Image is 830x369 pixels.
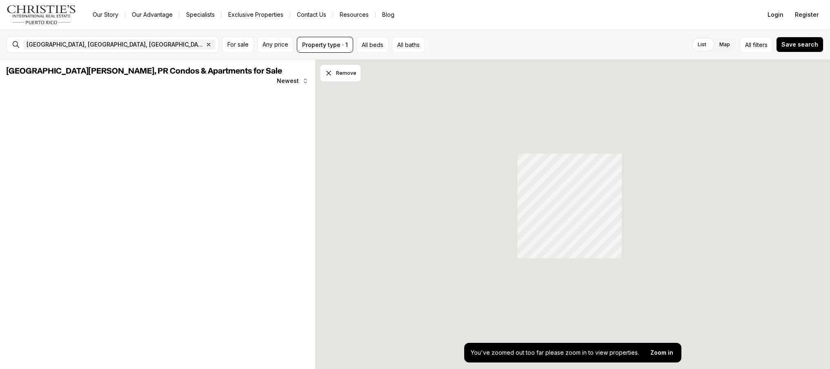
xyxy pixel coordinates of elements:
[376,9,401,20] a: Blog
[125,9,179,20] a: Our Advantage
[227,41,249,48] span: For sale
[471,349,639,356] p: You've zoomed out too far please zoom in to view properties.
[333,9,375,20] a: Resources
[27,41,204,48] span: [GEOGRAPHIC_DATA], [GEOGRAPHIC_DATA], [GEOGRAPHIC_DATA]
[257,37,294,53] button: Any price
[763,7,788,23] button: Login
[795,11,819,18] span: Register
[713,37,737,52] label: Map
[768,11,783,18] span: Login
[776,37,823,52] button: Save search
[740,37,773,53] button: Allfilters
[180,9,221,20] a: Specialists
[263,41,288,48] span: Any price
[781,41,818,48] span: Save search
[297,37,353,53] button: Property type · 1
[222,37,254,53] button: For sale
[222,9,290,20] a: Exclusive Properties
[691,37,713,52] label: List
[356,37,389,53] button: All beds
[645,344,678,361] button: Zoom in
[290,9,333,20] button: Contact Us
[7,5,76,25] img: logo
[277,78,299,84] span: Newest
[320,65,361,82] button: Dismiss drawing
[86,9,125,20] a: Our Story
[753,40,768,49] span: filters
[392,37,425,53] button: All baths
[745,40,751,49] span: All
[7,67,282,75] span: [GEOGRAPHIC_DATA][PERSON_NAME], PR Condos & Apartments for Sale
[272,73,314,89] button: Newest
[790,7,823,23] button: Register
[650,349,673,356] p: Zoom in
